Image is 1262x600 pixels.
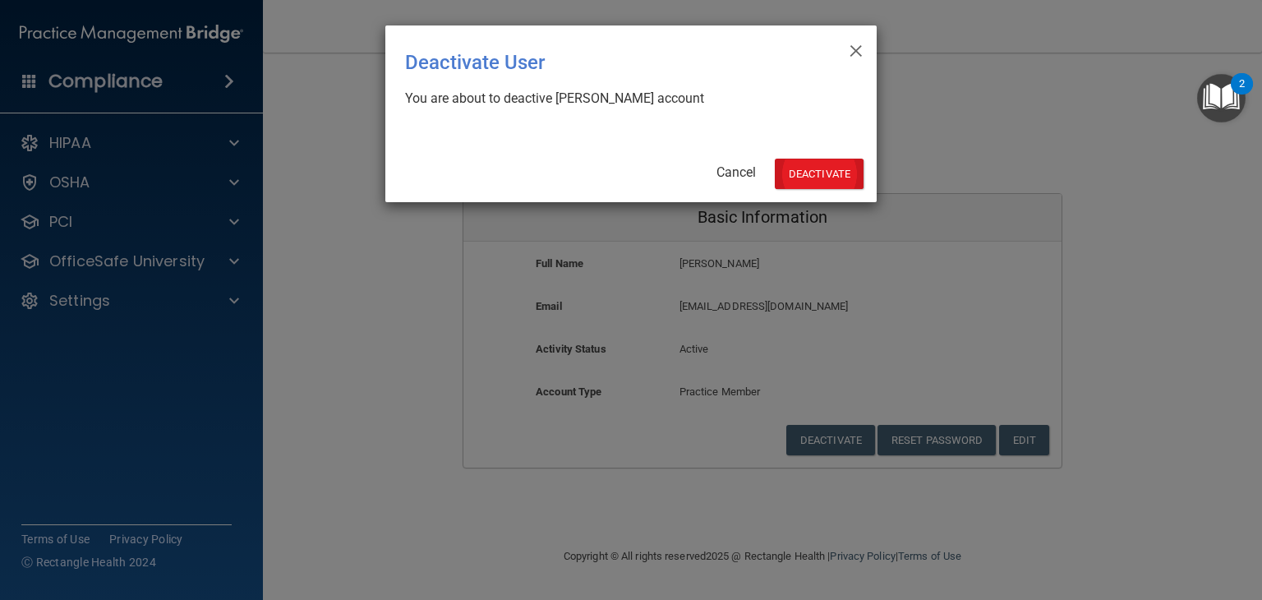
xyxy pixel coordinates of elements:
[1197,74,1246,122] button: Open Resource Center, 2 new notifications
[1239,84,1245,105] div: 2
[716,164,756,180] a: Cancel
[849,32,864,65] span: ×
[775,159,864,189] button: Deactivate
[405,90,844,108] div: You are about to deactive [PERSON_NAME] account
[405,39,790,86] div: Deactivate User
